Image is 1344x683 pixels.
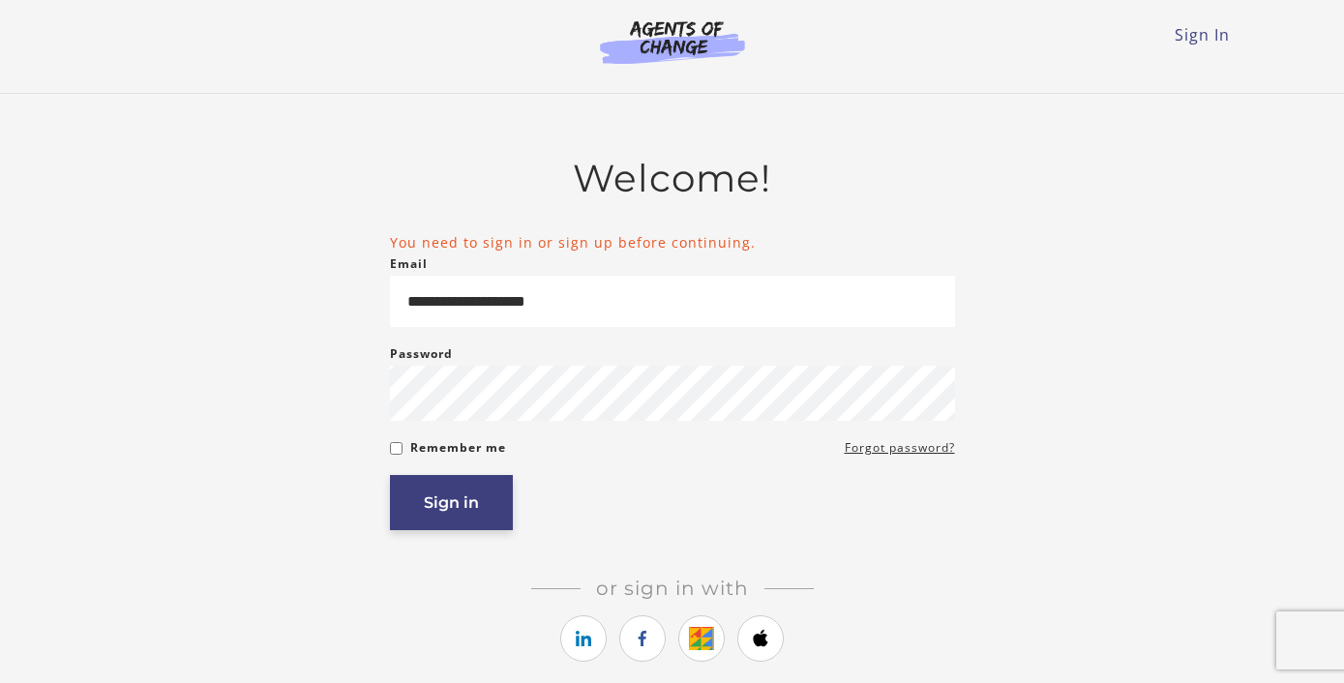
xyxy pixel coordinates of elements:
a: Forgot password? [845,436,955,460]
span: Or sign in with [581,577,764,600]
a: https://courses.thinkific.com/users/auth/google?ss%5Breferral%5D=&ss%5Buser_return_to%5D=%2Fcours... [678,615,725,662]
img: Agents of Change Logo [580,19,765,64]
h2: Welcome! [390,156,955,201]
button: Sign in [390,475,513,530]
label: Remember me [410,436,506,460]
a: https://courses.thinkific.com/users/auth/linkedin?ss%5Breferral%5D=&ss%5Buser_return_to%5D=%2Fcou... [560,615,607,662]
a: https://courses.thinkific.com/users/auth/apple?ss%5Breferral%5D=&ss%5Buser_return_to%5D=%2Fcourse... [737,615,784,662]
label: Password [390,342,453,366]
a: https://courses.thinkific.com/users/auth/facebook?ss%5Breferral%5D=&ss%5Buser_return_to%5D=%2Fcou... [619,615,666,662]
li: You need to sign in or sign up before continuing. [390,232,955,252]
label: Email [390,252,428,276]
a: Sign In [1175,24,1230,45]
